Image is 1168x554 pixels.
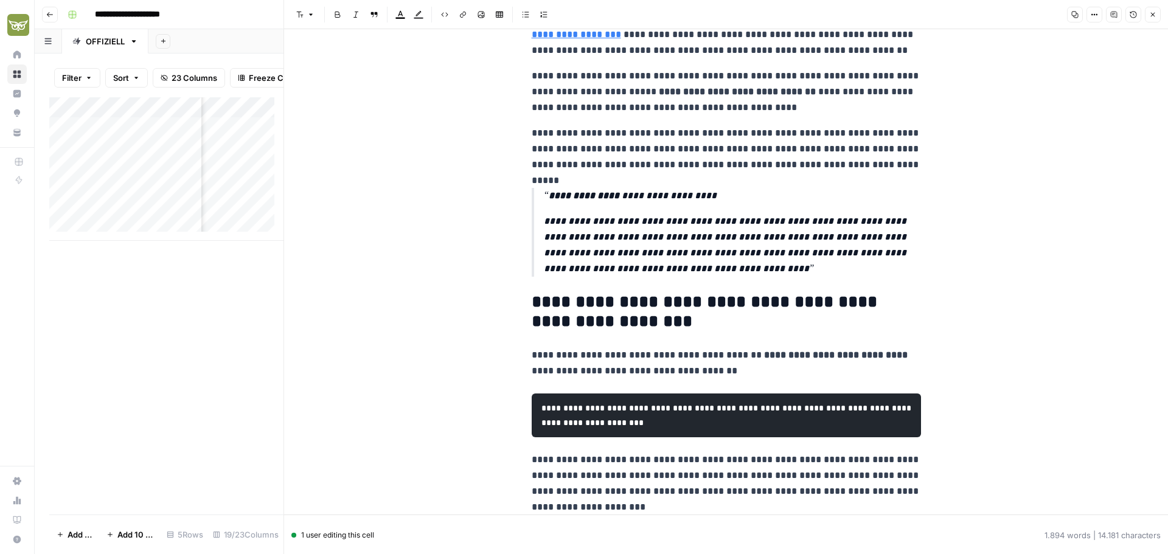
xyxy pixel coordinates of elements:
[62,72,82,84] span: Filter
[117,528,155,541] span: Add 10 Rows
[7,84,27,103] a: Insights
[7,510,27,530] a: Learning Hub
[113,72,129,84] span: Sort
[7,10,27,40] button: Workspace: Evergreen Media
[105,68,148,88] button: Sort
[68,528,92,541] span: Add Row
[208,525,283,544] div: 19/23 Columns
[7,530,27,549] button: Help + Support
[86,35,125,47] div: OFFIZIELL
[7,471,27,491] a: Settings
[7,491,27,510] a: Usage
[7,45,27,64] a: Home
[172,72,217,84] span: 23 Columns
[7,123,27,142] a: Your Data
[162,525,208,544] div: 5 Rows
[7,103,27,123] a: Opportunities
[153,68,225,88] button: 23 Columns
[49,525,99,544] button: Add Row
[1045,529,1161,541] div: 1.894 words | 14.181 characters
[291,530,374,541] div: 1 user editing this cell
[7,14,29,36] img: Evergreen Media Logo
[249,72,311,84] span: Freeze Columns
[7,64,27,84] a: Browse
[230,68,319,88] button: Freeze Columns
[54,68,100,88] button: Filter
[62,29,148,54] a: OFFIZIELL
[99,525,162,544] button: Add 10 Rows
